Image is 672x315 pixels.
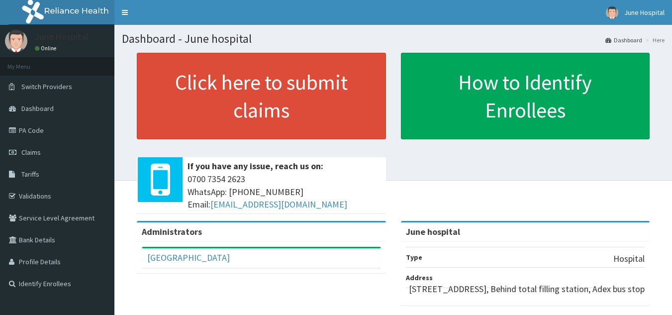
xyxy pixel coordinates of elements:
[142,226,202,237] b: Administrators
[605,36,642,44] a: Dashboard
[210,199,347,210] a: [EMAIL_ADDRESS][DOMAIN_NAME]
[406,226,460,237] strong: June hospital
[188,160,323,172] b: If you have any issue, reach us on:
[35,45,59,52] a: Online
[5,30,27,52] img: User Image
[406,253,422,262] b: Type
[147,252,230,263] a: [GEOGRAPHIC_DATA]
[613,252,645,265] p: Hospital
[35,32,89,41] p: June Hospital
[188,173,381,211] span: 0700 7354 2623 WhatsApp: [PHONE_NUMBER] Email:
[409,283,645,296] p: [STREET_ADDRESS], Behind total filling station, Adex bus stop
[21,170,39,179] span: Tariffs
[624,8,665,17] span: June Hospital
[606,6,618,19] img: User Image
[21,148,41,157] span: Claims
[137,53,386,139] a: Click here to submit claims
[643,36,665,44] li: Here
[401,53,650,139] a: How to Identify Enrollees
[122,32,665,45] h1: Dashboard - June hospital
[21,82,72,91] span: Switch Providers
[21,104,54,113] span: Dashboard
[406,273,433,282] b: Address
